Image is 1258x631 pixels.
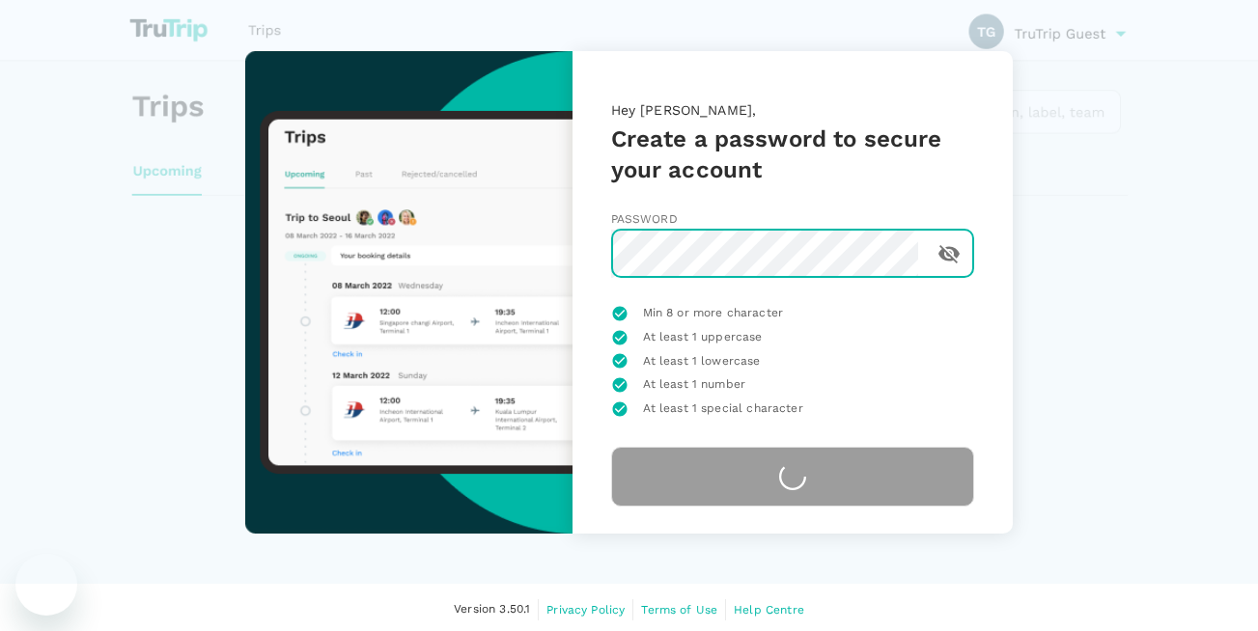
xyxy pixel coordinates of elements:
[454,600,530,619] span: Version 3.50.1
[611,123,974,185] h5: Create a password to secure your account
[611,100,974,123] p: Hey [PERSON_NAME],
[245,51,572,534] img: trutrip-set-password
[641,599,717,620] a: Terms of Use
[643,375,746,395] span: At least 1 number
[546,603,625,617] span: Privacy Policy
[643,399,803,419] span: At least 1 special character
[643,304,783,323] span: Min 8 or more character
[643,352,761,371] span: At least 1 lowercase
[641,603,717,617] span: Terms of Use
[15,554,77,616] iframe: Button to launch messaging window
[734,603,804,617] span: Help Centre
[926,231,972,277] button: toggle password visibility
[643,328,763,347] span: At least 1 uppercase
[734,599,804,620] a: Help Centre
[546,599,625,620] a: Privacy Policy
[611,212,678,226] span: Password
